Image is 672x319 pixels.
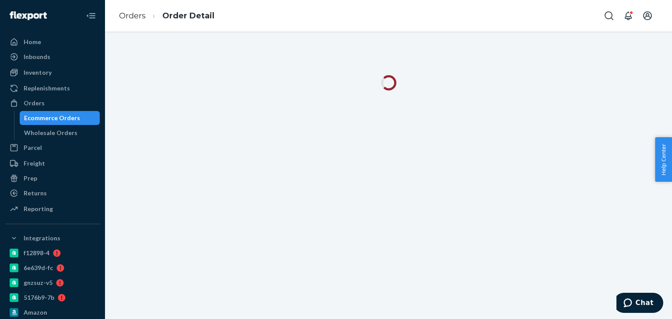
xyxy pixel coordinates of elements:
div: Wholesale Orders [24,128,77,137]
div: Reporting [24,205,53,213]
div: Home [24,38,41,46]
button: Open Search Box [600,7,618,24]
img: Flexport logo [10,11,47,20]
a: Replenishments [5,81,100,95]
button: Close Navigation [82,7,100,24]
a: Inbounds [5,50,100,64]
div: Returns [24,189,47,198]
div: Inbounds [24,52,50,61]
a: Reporting [5,202,100,216]
a: 5176b9-7b [5,291,100,305]
a: Parcel [5,141,100,155]
div: Ecommerce Orders [24,114,80,122]
a: Orders [119,11,146,21]
button: Help Center [655,137,672,182]
iframe: Opens a widget where you can chat to one of our agents [616,293,663,315]
div: Orders [24,99,45,107]
a: Returns [5,186,100,200]
a: Order Detail [162,11,214,21]
div: Amazon [24,308,47,317]
ol: breadcrumbs [112,3,221,29]
div: Inventory [24,68,52,77]
a: Ecommerce Orders [20,111,100,125]
div: Integrations [24,234,60,243]
a: 6e639d-fc [5,261,100,275]
div: f12898-4 [24,249,49,257]
a: Home [5,35,100,49]
div: gnzsuz-v5 [24,278,52,287]
div: Parcel [24,143,42,152]
button: Open notifications [619,7,637,24]
div: Replenishments [24,84,70,93]
a: f12898-4 [5,246,100,260]
a: gnzsuz-v5 [5,276,100,290]
div: Prep [24,174,37,183]
a: Orders [5,96,100,110]
button: Open account menu [639,7,656,24]
a: Inventory [5,66,100,80]
div: 5176b9-7b [24,293,54,302]
button: Integrations [5,231,100,245]
a: Wholesale Orders [20,126,100,140]
div: 6e639d-fc [24,264,53,272]
a: Prep [5,171,100,185]
div: Freight [24,159,45,168]
a: Freight [5,156,100,170]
